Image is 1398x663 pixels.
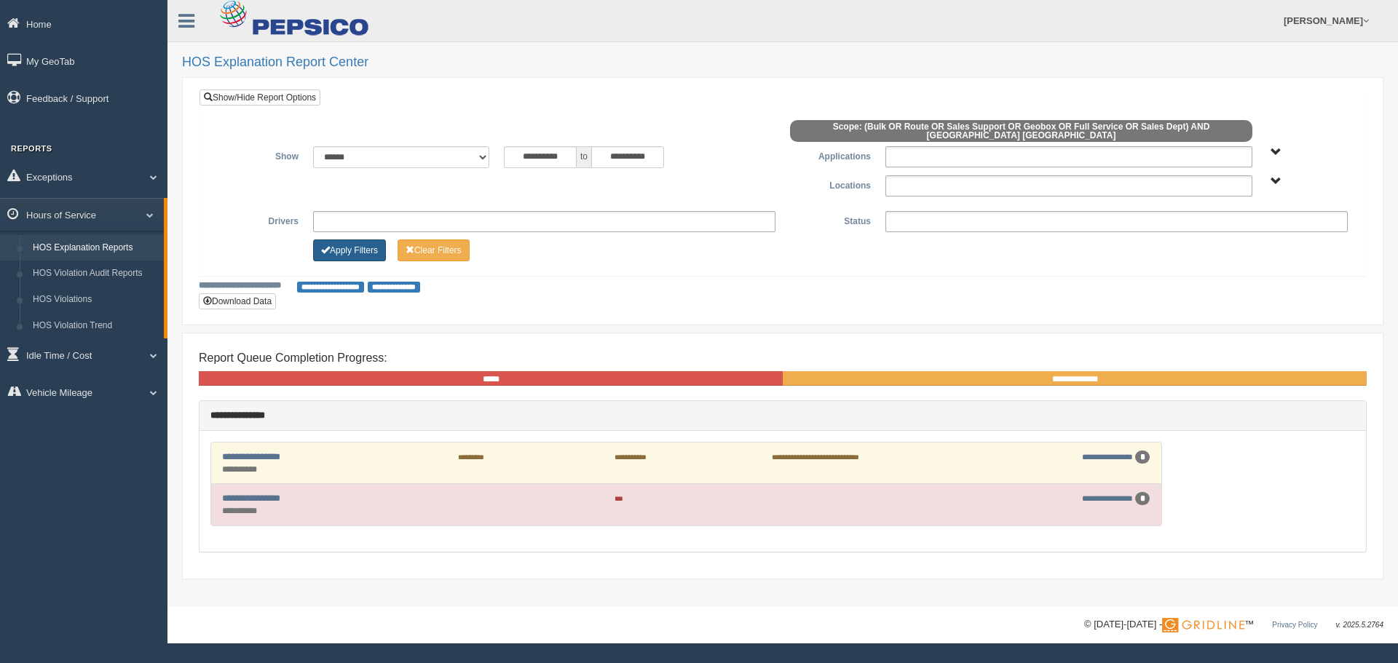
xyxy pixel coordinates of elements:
span: Scope: (Bulk OR Route OR Sales Support OR Geobox OR Full Service OR Sales Dept) AND [GEOGRAPHIC_D... [790,120,1252,142]
button: Download Data [199,293,276,309]
h2: HOS Explanation Report Center [182,55,1383,70]
a: HOS Violation Trend [26,313,164,339]
a: HOS Violation Audit Reports [26,261,164,287]
button: Change Filter Options [398,239,470,261]
a: Show/Hide Report Options [200,90,320,106]
img: Gridline [1162,618,1244,632]
a: HOS Explanation Reports [26,235,164,261]
a: HOS Violations [26,287,164,313]
div: © [DATE]-[DATE] - ™ [1084,617,1383,632]
button: Change Filter Options [313,239,386,261]
a: Privacy Policy [1272,621,1317,629]
span: v. 2025.5.2764 [1336,621,1383,629]
label: Locations [783,175,878,193]
span: to [577,146,591,168]
label: Show [210,146,306,164]
label: Status [783,211,878,229]
h4: Report Queue Completion Progress: [199,352,1367,365]
label: Applications [783,146,878,164]
label: Drivers [210,211,306,229]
